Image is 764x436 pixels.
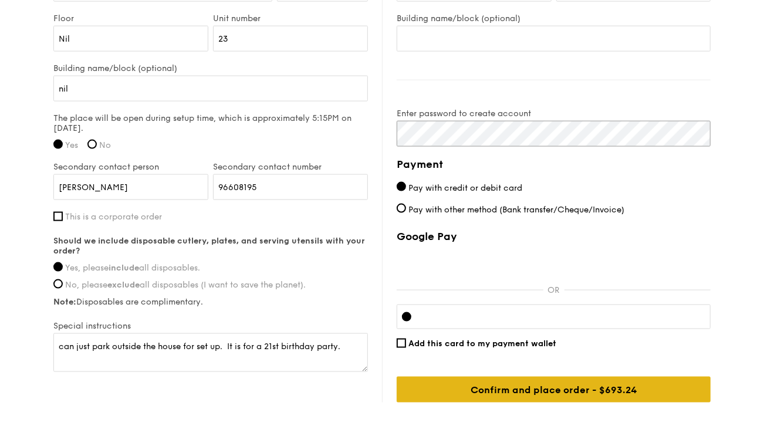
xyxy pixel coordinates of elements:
label: Secondary contact person [53,162,208,172]
h4: Payment [397,156,711,173]
iframe: Secure card payment input frame [421,312,705,322]
label: Special instructions [53,321,368,331]
label: Unit number [213,13,368,23]
input: Yes [53,140,63,149]
span: Pay with other method (Bank transfer/Cheque/Invoice) [408,205,624,215]
iframe: Secure payment button frame [397,250,711,276]
span: This is a corporate order [65,212,162,222]
span: Yes [65,140,78,150]
span: Yes, please all disposables. [65,263,200,273]
input: This is a corporate order [53,212,63,221]
label: Building name/block (optional) [397,13,711,23]
span: Add this card to my payment wallet [408,339,556,349]
p: OR [543,286,564,296]
label: The place will be open during setup time, which is approximately 5:15PM on [DATE]. [53,113,368,133]
label: Floor [53,13,208,23]
span: No, please all disposables (I want to save the planet). [65,280,306,290]
input: Confirm and place order - $693.24 [397,377,711,403]
strong: Note: [53,297,76,307]
label: Enter password to create account [397,109,711,119]
strong: Should we include disposable cutlery, plates, and serving utensils with your order? [53,236,365,256]
label: Secondary contact number [213,162,368,172]
strong: include [109,263,139,273]
input: Pay with credit or debit card [397,182,406,191]
label: Disposables are complimentary. [53,297,368,307]
input: No [87,140,97,149]
span: Pay with credit or debit card [408,183,522,193]
input: No, pleaseexcludeall disposables (I want to save the planet). [53,279,63,289]
input: Yes, pleaseincludeall disposables. [53,262,63,272]
label: Google Pay [397,230,711,243]
strong: exclude [107,280,140,290]
input: Pay with other method (Bank transfer/Cheque/Invoice) [397,204,406,213]
label: Building name/block (optional) [53,63,368,73]
span: No [99,140,111,150]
